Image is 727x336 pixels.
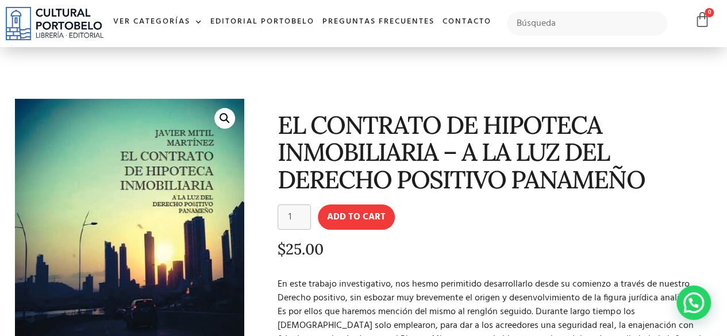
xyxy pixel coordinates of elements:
a: Editorial Portobelo [206,10,318,34]
a: Preguntas frecuentes [318,10,438,34]
a: Contacto [438,10,495,34]
input: Búsqueda [507,11,667,36]
div: WhatsApp contact [676,285,711,320]
span: 0 [705,8,714,17]
button: Add to cart [318,204,395,230]
input: Product quantity [278,204,311,230]
h1: EL CONTRATO DE HIPOTECA INMOBILIARIA – A LA LUZ DEL DERECHO POSITIVO PANAMEÑO [278,111,709,193]
span: $ [278,240,286,258]
bdi: 25.00 [278,240,324,258]
a: Ver Categorías [109,10,206,34]
a: 0 [694,11,710,28]
a: 🔍 [214,108,235,129]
